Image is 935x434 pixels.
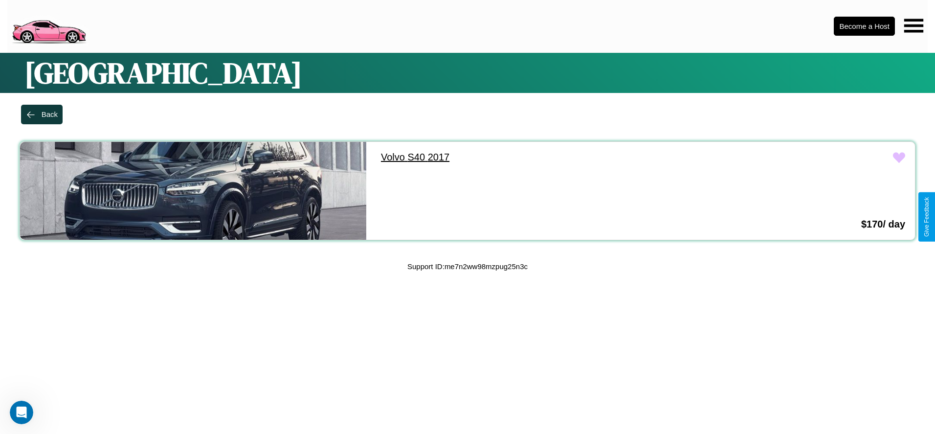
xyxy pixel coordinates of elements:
iframe: Intercom live chat [10,401,33,424]
div: Back [42,110,58,118]
h1: [GEOGRAPHIC_DATA] [24,53,911,93]
button: Become a Host [834,17,895,36]
img: logo [7,5,90,46]
div: Give Feedback [923,197,930,237]
button: Back [21,105,63,124]
h3: $ 170 / day [861,219,905,230]
a: Volvo S40 2017 [371,142,717,173]
p: Support ID: me7n2ww98mzpug25n3c [407,260,528,273]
